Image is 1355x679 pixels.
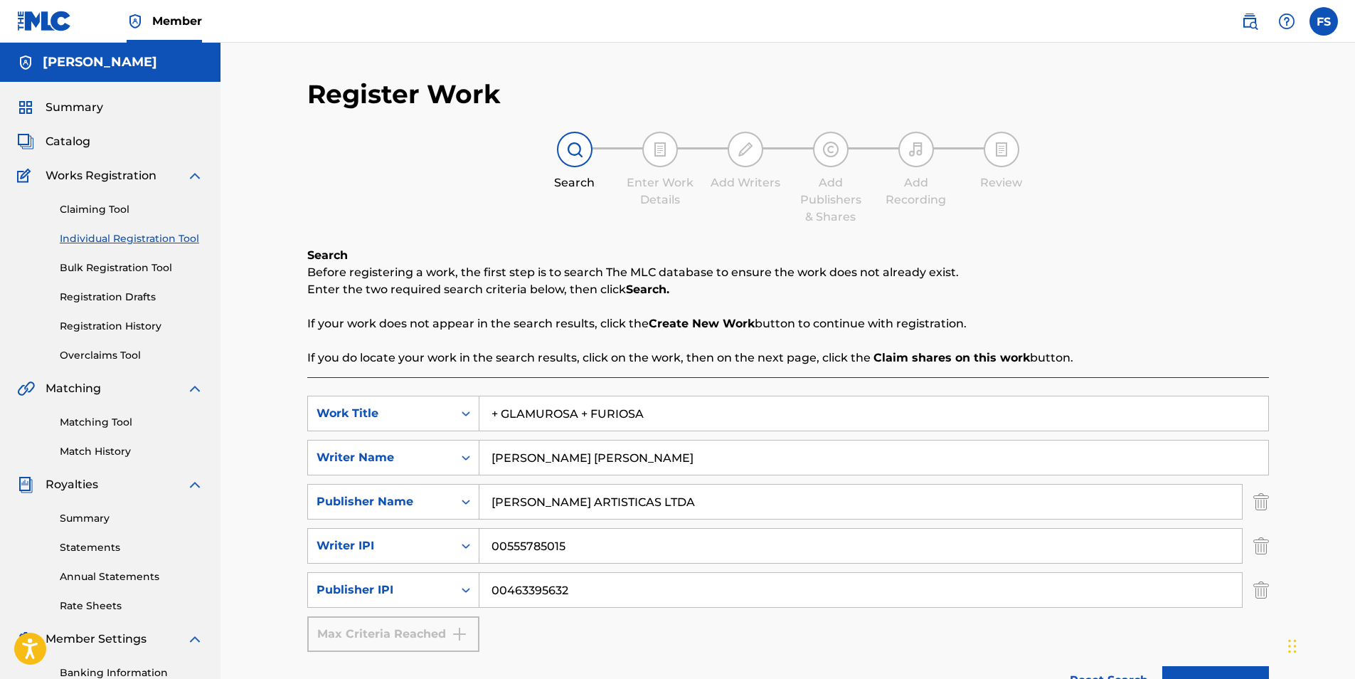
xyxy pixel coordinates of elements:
[46,476,98,493] span: Royalties
[1288,625,1297,668] div: Arrastar
[17,99,34,116] img: Summary
[317,493,445,510] div: Publisher Name
[1284,611,1355,679] iframe: Chat Widget
[795,174,866,226] div: Add Publishers & Shares
[1272,7,1301,36] div: Help
[873,351,1030,364] strong: Claim shares on this work
[60,290,203,305] a: Registration Drafts
[307,264,1269,281] p: Before registering a work, the first step is to search The MLC database to ensure the work does n...
[60,599,203,614] a: Rate Sheets
[626,283,669,296] strong: Search.
[186,380,203,397] img: expand
[43,54,157,70] h5: LUCAS OLIVEIRA
[317,405,445,422] div: Work Title
[17,133,34,150] img: Catalog
[993,141,1010,158] img: step indicator icon for Review
[46,631,147,648] span: Member Settings
[737,141,754,158] img: step indicator icon for Add Writers
[908,141,925,158] img: step indicator icon for Add Recording
[60,348,203,363] a: Overclaims Tool
[307,349,1269,367] p: If you do locate your work in the search results, click on the work, then on the next page, click...
[652,141,669,158] img: step indicator icon for Enter Work Details
[307,78,501,110] h2: Register Work
[17,476,34,493] img: Royalties
[186,476,203,493] img: expand
[17,380,35,397] img: Matching
[1236,7,1264,36] a: Public Search
[566,141,583,158] img: step indicator icon for Search
[1241,13,1258,30] img: search
[966,174,1037,191] div: Review
[17,167,36,184] img: Works Registration
[17,11,72,31] img: MLC Logo
[1253,572,1269,608] img: Delete Criterion
[60,260,203,275] a: Bulk Registration Tool
[1253,484,1269,520] img: Delete Criterion
[710,174,781,191] div: Add Writers
[60,444,203,459] a: Match History
[17,631,34,648] img: Member Settings
[46,133,90,150] span: Catalog
[1309,7,1338,36] div: User Menu
[60,569,203,584] a: Annual Statements
[127,13,144,30] img: Top Rightsholder
[317,449,445,466] div: Writer Name
[1284,611,1355,679] div: Widget de chat
[317,581,445,599] div: Publisher IPI
[46,167,156,184] span: Works Registration
[625,174,696,209] div: Enter Work Details
[60,511,203,526] a: Summary
[307,248,348,262] b: Search
[307,315,1269,332] p: If your work does not appear in the search results, click the button to continue with registration.
[649,317,755,330] strong: Create New Work
[60,231,203,246] a: Individual Registration Tool
[152,13,202,29] span: Member
[317,537,445,554] div: Writer IPI
[60,415,203,430] a: Matching Tool
[46,380,101,397] span: Matching
[60,540,203,555] a: Statements
[60,319,203,334] a: Registration History
[17,133,90,150] a: CatalogCatalog
[60,202,203,217] a: Claiming Tool
[17,99,103,116] a: SummarySummary
[46,99,103,116] span: Summary
[822,141,839,158] img: step indicator icon for Add Publishers & Shares
[186,167,203,184] img: expand
[1315,451,1355,566] iframe: Resource Center
[186,631,203,648] img: expand
[307,281,1269,298] p: Enter the two required search criteria below, then click
[881,174,952,209] div: Add Recording
[17,54,34,71] img: Accounts
[1278,13,1295,30] img: help
[1253,528,1269,564] img: Delete Criterion
[539,174,610,191] div: Search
